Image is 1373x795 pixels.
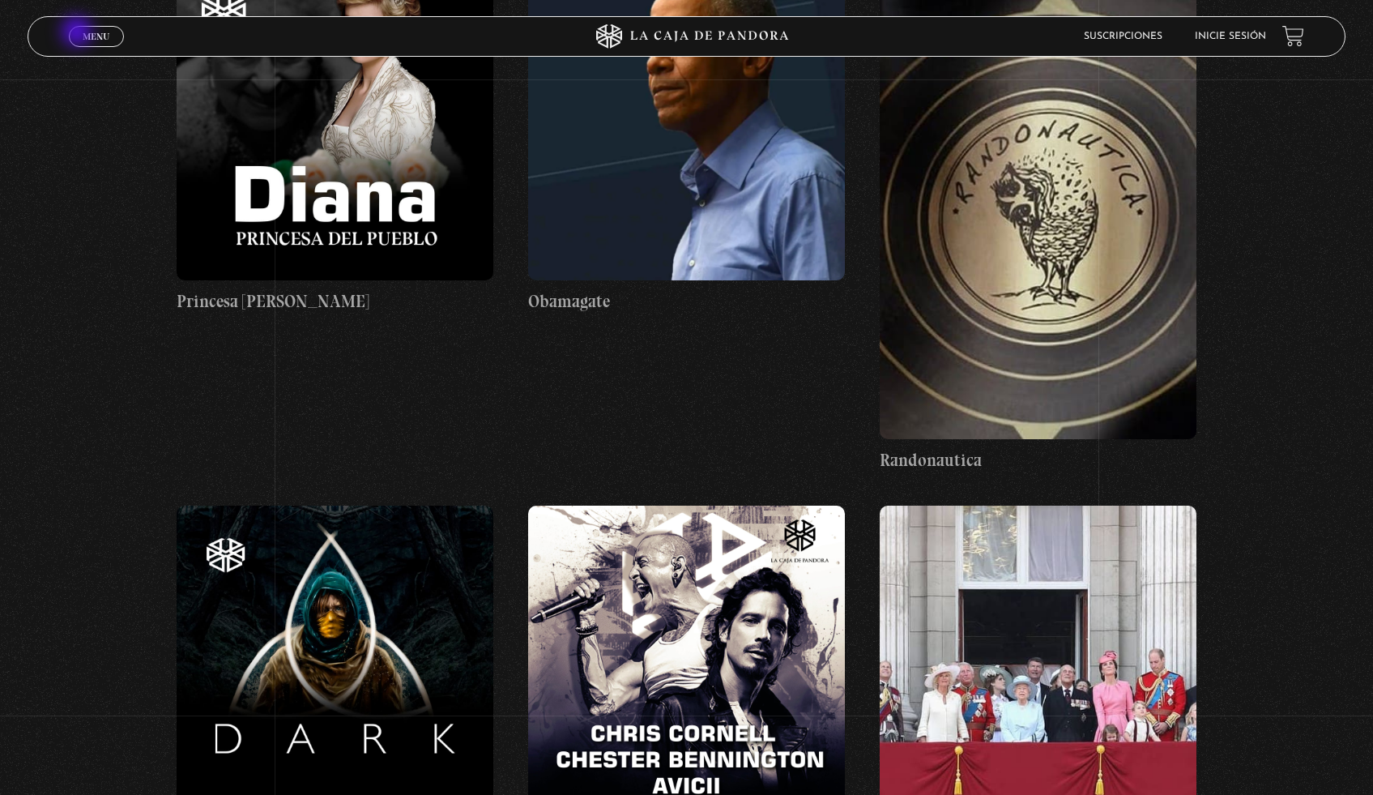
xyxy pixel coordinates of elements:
span: Menu [83,32,109,41]
h4: Princesa [PERSON_NAME] [177,289,493,314]
a: Suscripciones [1084,32,1162,41]
a: View your shopping cart [1282,25,1304,47]
h4: Randonautica [880,447,1196,473]
h4: Obamagate [528,289,845,314]
a: Inicie sesión [1195,32,1266,41]
span: Cerrar [77,45,115,56]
